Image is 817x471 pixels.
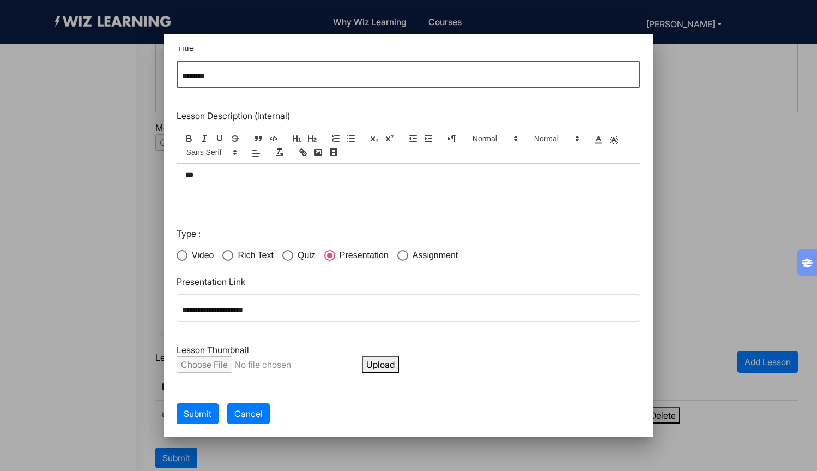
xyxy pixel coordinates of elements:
span: Video [187,249,214,262]
button: Cancel [227,403,270,424]
span: Rich Text [233,249,274,262]
span: Quiz [293,249,316,262]
button: Submit [177,403,219,424]
span: Assignment [408,249,458,262]
label: Title [177,41,194,54]
span: Presentation [335,249,389,262]
button: Upload [362,356,399,373]
label: Presentation Link [177,275,245,288]
label: Type : [177,227,201,240]
label: Lesson Description (internal) [177,109,290,122]
div: Lesson Thumbnail [177,343,640,356]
